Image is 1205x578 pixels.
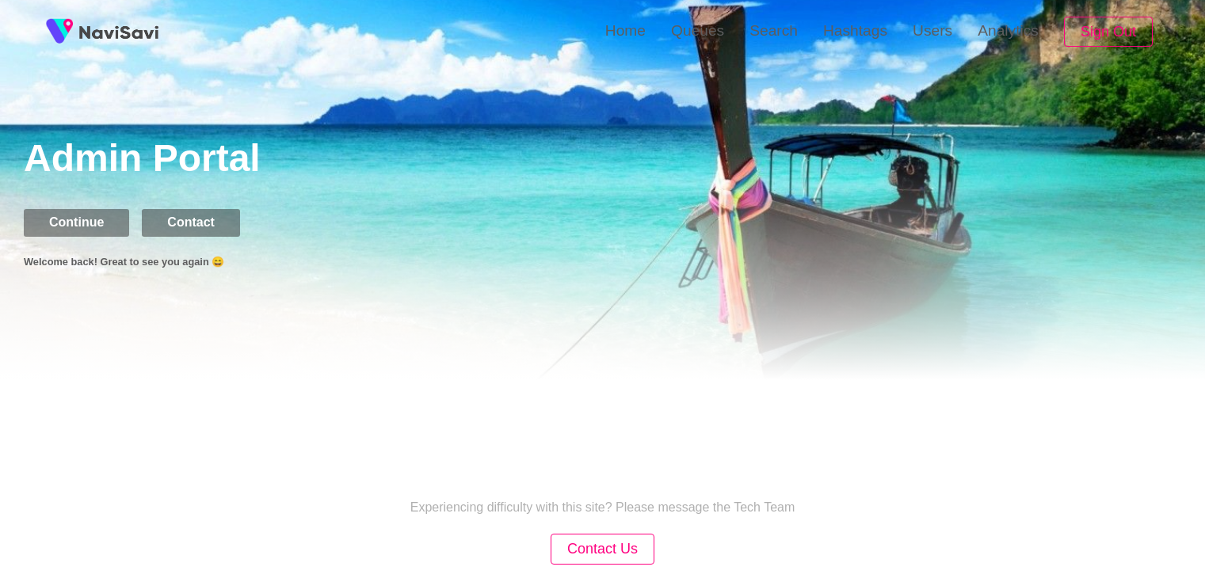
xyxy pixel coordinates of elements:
[40,12,79,51] img: fireSpot
[1064,17,1153,48] button: Sign Out
[551,534,654,565] button: Contact Us
[551,542,654,556] a: Contact Us
[410,500,795,515] p: Experiencing difficulty with this site? Please message the Tech Team
[24,215,142,229] a: Continue
[142,209,240,236] button: Contact
[24,136,1205,184] h1: Admin Portal
[142,215,253,229] a: Contact
[24,209,129,236] button: Continue
[79,24,158,40] img: fireSpot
